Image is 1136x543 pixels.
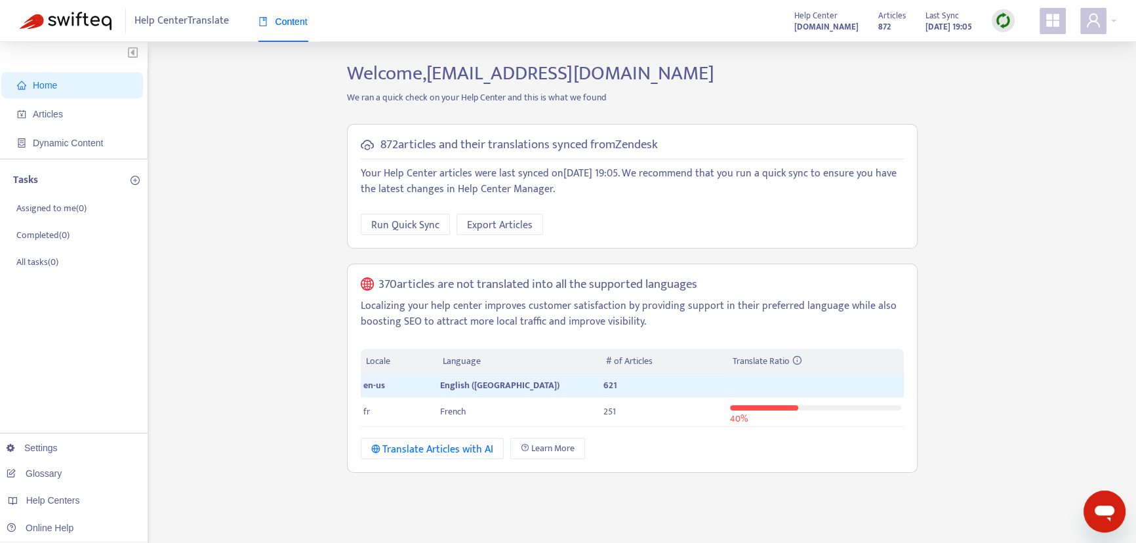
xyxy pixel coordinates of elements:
[337,90,927,104] p: We ran a quick check on your Help Center and this is what we found
[258,16,308,27] span: Content
[440,404,466,419] span: French
[7,468,62,479] a: Glossary
[730,411,748,426] span: 40 %
[371,441,494,458] div: Translate Articles with AI
[878,20,891,34] strong: 872
[601,349,727,374] th: # of Articles
[20,12,112,30] img: Swifteq
[603,378,617,393] span: 621
[456,214,543,235] button: Export Articles
[131,176,140,185] span: plus-circle
[925,9,959,23] span: Last Sync
[347,57,714,90] span: Welcome, [EMAIL_ADDRESS][DOMAIN_NAME]
[371,217,439,233] span: Run Quick Sync
[361,138,374,151] span: cloud-sync
[1084,491,1126,533] iframe: Button to launch messaging window
[603,404,616,419] span: 251
[16,255,58,269] p: All tasks ( 0 )
[361,166,904,197] p: Your Help Center articles were last synced on [DATE] 19:05 . We recommend that you run a quick sy...
[361,214,450,235] button: Run Quick Sync
[363,378,385,393] span: en-us
[17,110,26,119] span: account-book
[440,378,559,393] span: English ([GEOGRAPHIC_DATA])
[1045,12,1061,28] span: appstore
[7,443,58,453] a: Settings
[17,138,26,148] span: container
[134,9,229,33] span: Help Center Translate
[794,19,859,34] a: [DOMAIN_NAME]
[33,109,63,119] span: Articles
[361,277,374,292] span: global
[13,172,38,188] p: Tasks
[361,438,504,459] button: Translate Articles with AI
[361,349,438,374] th: Locale
[33,138,103,148] span: Dynamic Content
[794,9,838,23] span: Help Center
[380,138,658,153] h5: 872 articles and their translations synced from Zendesk
[995,12,1011,29] img: sync.dc5367851b00ba804db3.png
[17,81,26,90] span: home
[925,20,972,34] strong: [DATE] 19:05
[531,441,575,456] span: Learn More
[7,523,73,533] a: Online Help
[363,404,370,419] span: fr
[510,438,585,459] a: Learn More
[16,201,87,215] p: Assigned to me ( 0 )
[467,217,533,233] span: Export Articles
[258,17,268,26] span: book
[33,80,57,90] span: Home
[794,20,859,34] strong: [DOMAIN_NAME]
[437,349,600,374] th: Language
[378,277,697,292] h5: 370 articles are not translated into all the supported languages
[16,228,70,242] p: Completed ( 0 )
[733,354,898,369] div: Translate Ratio
[878,9,906,23] span: Articles
[361,298,904,330] p: Localizing your help center improves customer satisfaction by providing support in their preferre...
[26,495,80,506] span: Help Centers
[1085,12,1101,28] span: user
